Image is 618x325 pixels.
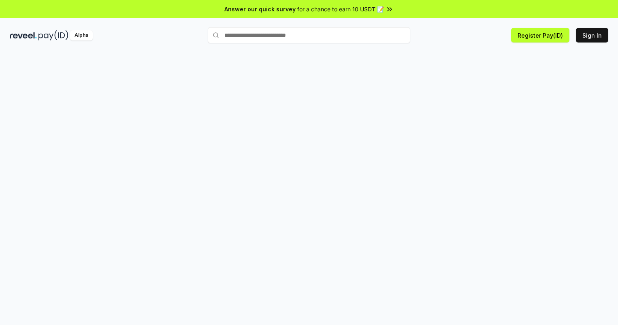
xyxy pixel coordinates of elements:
[38,30,68,40] img: pay_id
[511,28,569,42] button: Register Pay(ID)
[576,28,608,42] button: Sign In
[297,5,384,13] span: for a chance to earn 10 USDT 📝
[224,5,296,13] span: Answer our quick survey
[10,30,37,40] img: reveel_dark
[70,30,93,40] div: Alpha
